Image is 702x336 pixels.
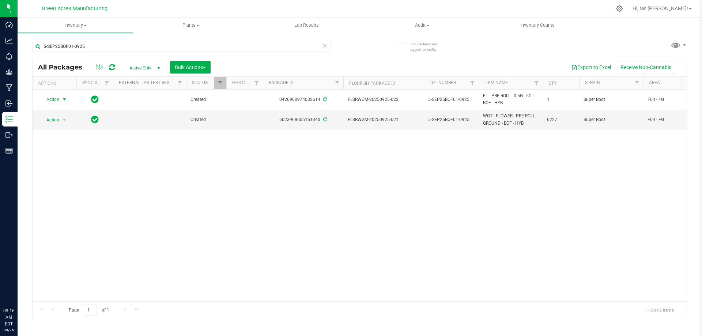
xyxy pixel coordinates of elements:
span: 1 - 2 of 2 items [639,305,680,316]
span: Lab Results [284,22,329,29]
div: 6023968606161340 [262,116,344,123]
a: Sync Status [82,80,110,85]
a: External Lab Test Result [119,80,176,85]
inline-svg: Analytics [5,37,13,44]
span: Green Acres Manufacturing [42,5,107,12]
span: Super Boof [584,96,639,103]
inline-svg: Manufacturing [5,84,13,91]
span: select [60,94,69,105]
a: Flourish Package ID [349,81,395,86]
span: Inventory Counts [510,22,565,29]
span: Plants [133,22,248,29]
span: 5-SEP25BOF01-0925 [428,96,474,103]
span: Sync from Compliance System [322,97,327,102]
inline-svg: Inbound [5,100,13,107]
a: Filter [467,77,479,89]
span: 5-SEP25BOF01-0925 [428,116,474,123]
a: Inventory Counts [480,18,595,33]
div: Actions [38,81,73,86]
span: FLSRWGM-20250925-022 [348,96,419,103]
a: Status [192,80,208,85]
p: 09/26 [3,327,14,333]
a: Inventory [18,18,133,33]
a: Area [649,80,660,85]
span: Sync from Compliance System [322,117,327,122]
span: Inventory [18,22,133,29]
a: Filter [174,77,186,89]
span: F04 - FG [648,116,694,123]
a: Filter [214,77,226,89]
span: select [60,115,69,125]
a: Audit [364,18,480,33]
span: FT - PRE-ROLL - 0.5G - 5CT - BOF - HYB [483,93,538,106]
a: Lot Number [430,80,456,85]
iframe: Resource center [7,278,29,299]
span: Include items not tagged for facility [409,41,446,52]
div: 0426960974032614 [262,96,344,103]
inline-svg: Dashboard [5,21,13,29]
span: Hi, Ms [PERSON_NAME]! [633,5,688,11]
a: Qty [548,81,556,86]
a: Filter [251,77,263,89]
span: Bulk Actions [175,64,206,70]
span: Page of 1 [63,305,115,316]
span: In Sync [91,114,99,125]
a: Filter [331,77,343,89]
button: Receive Non-Cannabis [616,61,676,73]
span: WGT - FLOWER - PRE-ROLL GROUND - BOF - HYB [483,113,538,127]
a: Package ID [269,80,294,85]
span: Created [190,116,222,123]
inline-svg: Inventory [5,116,13,123]
inline-svg: Reports [5,147,13,154]
button: Bulk Actions [170,61,211,73]
p: 03:16 AM EDT [3,307,14,327]
button: Export to Excel [567,61,616,73]
span: 6227 [547,116,575,123]
input: Search Package ID, Item Name, SKU, Lot or Part Number... [32,41,331,52]
input: 1 [84,305,97,316]
a: Plants [133,18,249,33]
a: Filter [101,77,113,89]
span: Action [40,94,60,105]
a: Filter [531,77,543,89]
span: Action [40,115,60,125]
a: Filter [631,77,643,89]
span: 1 [547,96,575,103]
a: Item Name [484,80,508,85]
div: Manage settings [615,5,624,12]
span: F04 - FG [648,96,694,103]
span: Created [190,96,222,103]
span: Super Boof [584,116,639,123]
span: Audit [365,22,479,29]
span: All Packages [38,63,90,71]
span: FLSRWGM-20250925-021 [348,116,419,123]
span: In Sync [91,94,99,105]
span: Clear [322,41,327,50]
inline-svg: Outbound [5,131,13,139]
a: Strain [585,80,600,85]
inline-svg: Monitoring [5,53,13,60]
inline-svg: Grow [5,68,13,76]
th: Has COA [226,77,263,90]
a: Lab Results [249,18,364,33]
